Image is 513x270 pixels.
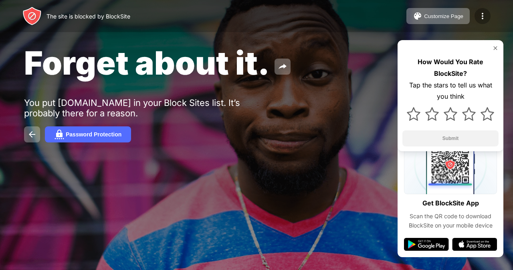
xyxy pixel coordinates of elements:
span: Forget about it. [24,43,270,82]
button: Submit [402,130,499,146]
img: header-logo.svg [22,6,42,26]
img: star.svg [425,107,439,121]
div: Get BlockSite App [422,197,479,209]
img: star.svg [407,107,420,121]
div: Customize Page [424,13,463,19]
div: Tap the stars to tell us what you think [402,79,499,103]
button: Customize Page [406,8,470,24]
div: Scan the QR code to download BlockSite on your mobile device [404,212,497,230]
img: share.svg [278,62,287,71]
img: rate-us-close.svg [492,45,499,51]
div: The site is blocked by BlockSite [46,13,130,20]
img: pallet.svg [413,11,422,21]
img: google-play.svg [404,238,449,251]
div: Password Protection [66,131,121,138]
button: Password Protection [45,126,131,142]
img: star.svg [444,107,457,121]
img: app-store.svg [452,238,497,251]
img: star.svg [481,107,494,121]
img: password.svg [55,130,64,139]
img: star.svg [462,107,476,121]
img: back.svg [27,130,37,139]
img: menu-icon.svg [478,11,487,21]
div: How Would You Rate BlockSite? [402,56,499,79]
div: You put [DOMAIN_NAME] in your Block Sites list. It’s probably there for a reason. [24,97,272,118]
